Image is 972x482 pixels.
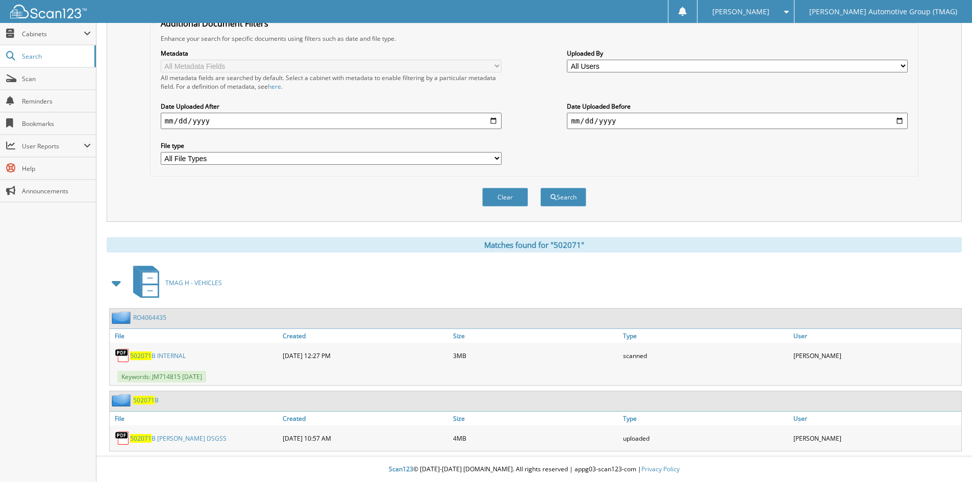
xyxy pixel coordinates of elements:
div: 4MB [451,428,621,448]
button: Clear [482,188,528,207]
a: File [110,329,280,343]
span: User Reports [22,142,84,150]
div: [PERSON_NAME] [791,428,961,448]
div: scanned [620,345,791,366]
div: 3MB [451,345,621,366]
span: Announcements [22,187,91,195]
span: [PERSON_NAME] Automotive Group (TMAG) [809,9,957,15]
a: Privacy Policy [641,465,680,473]
div: uploaded [620,428,791,448]
label: Uploaded By [567,49,908,58]
img: folder2.png [112,311,133,324]
div: © [DATE]-[DATE] [DOMAIN_NAME]. All rights reserved | appg03-scan123-com | [96,457,972,482]
div: [PERSON_NAME] [791,345,961,366]
a: 502071B [PERSON_NAME] DSGSS [130,434,227,443]
a: Size [451,412,621,425]
span: Scan123 [389,465,413,473]
label: Date Uploaded After [161,102,502,111]
span: Bookmarks [22,119,91,128]
span: Help [22,164,91,173]
img: scan123-logo-white.svg [10,5,87,18]
label: Date Uploaded Before [567,102,908,111]
a: 502071B INTERNAL [130,351,186,360]
div: Enhance your search for specific documents using filters such as date and file type. [156,34,913,43]
iframe: Chat Widget [921,433,972,482]
a: User [791,412,961,425]
span: Scan [22,74,91,83]
button: Search [540,188,586,207]
div: [DATE] 10:57 AM [280,428,451,448]
a: User [791,329,961,343]
a: Created [280,329,451,343]
div: Matches found for "502071" [107,237,962,252]
a: here [268,82,281,91]
span: 502071 [133,396,155,404]
a: Created [280,412,451,425]
a: File [110,412,280,425]
a: Size [451,329,621,343]
span: 502071 [130,434,152,443]
span: Cabinets [22,30,84,38]
img: PDF.png [115,348,130,363]
a: RO4064435 [133,313,166,322]
legend: Additional Document Filters [156,18,273,29]
label: Metadata [161,49,502,58]
a: 502071B [133,396,159,404]
span: Keywords: JM714815 [DATE] [117,371,206,383]
input: end [567,113,908,129]
a: Type [620,412,791,425]
img: PDF.png [115,430,130,446]
span: TMAG H - VEHICLES [165,278,222,287]
a: Type [620,329,791,343]
label: File type [161,141,502,150]
div: [DATE] 12:27 PM [280,345,451,366]
span: Search [22,52,89,61]
span: [PERSON_NAME] [712,9,769,15]
img: folder2.png [112,394,133,407]
span: 502071 [130,351,152,360]
a: TMAG H - VEHICLES [127,263,222,303]
span: Reminders [22,97,91,106]
div: All metadata fields are searched by default. Select a cabinet with metadata to enable filtering b... [161,73,502,91]
input: start [161,113,502,129]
